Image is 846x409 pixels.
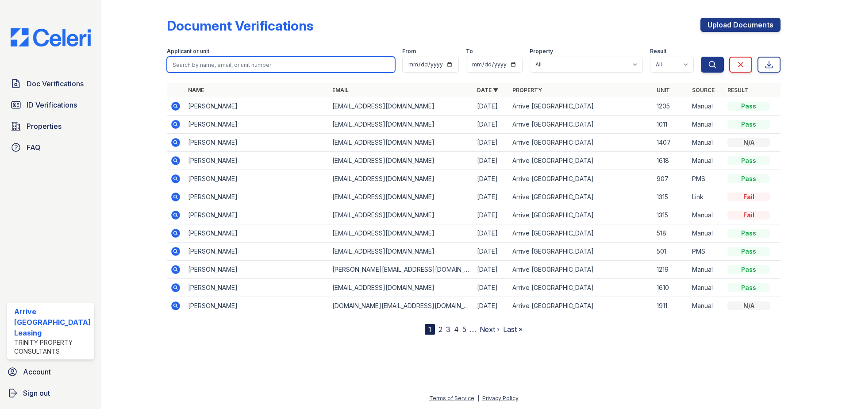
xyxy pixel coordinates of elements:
td: [DATE] [473,243,509,261]
td: [DATE] [473,261,509,279]
div: Pass [727,174,770,183]
td: Arrive [GEOGRAPHIC_DATA] [509,116,654,134]
td: 501 [653,243,688,261]
input: Search by name, email, or unit number [167,57,396,73]
td: Arrive [GEOGRAPHIC_DATA] [509,243,654,261]
td: [EMAIL_ADDRESS][DOMAIN_NAME] [329,152,473,170]
a: ID Verifications [7,96,94,114]
td: [PERSON_NAME] [185,152,329,170]
td: [PERSON_NAME] [185,261,329,279]
td: [PERSON_NAME] [185,297,329,315]
td: [PERSON_NAME] [185,188,329,206]
span: Account [23,367,51,377]
div: 1 [425,324,435,335]
a: Next › [480,325,500,334]
td: 1205 [653,97,688,116]
div: Pass [727,229,770,238]
div: Pass [727,283,770,292]
td: 1315 [653,188,688,206]
td: Arrive [GEOGRAPHIC_DATA] [509,261,654,279]
a: Account [4,363,98,381]
td: Arrive [GEOGRAPHIC_DATA] [509,224,654,243]
td: Arrive [GEOGRAPHIC_DATA] [509,134,654,152]
td: [EMAIL_ADDRESS][DOMAIN_NAME] [329,279,473,297]
div: Fail [727,211,770,220]
label: Applicant or unit [167,48,209,55]
a: Source [692,87,715,93]
td: [EMAIL_ADDRESS][DOMAIN_NAME] [329,134,473,152]
td: Manual [688,134,724,152]
div: | [477,395,479,401]
a: Last » [503,325,523,334]
td: Arrive [GEOGRAPHIC_DATA] [509,297,654,315]
a: Upload Documents [700,18,781,32]
span: Properties [27,121,62,131]
span: … [470,324,476,335]
div: Pass [727,247,770,256]
a: Property [512,87,542,93]
td: Arrive [GEOGRAPHIC_DATA] [509,279,654,297]
td: [DATE] [473,152,509,170]
td: Manual [688,279,724,297]
a: Terms of Service [429,395,474,401]
td: [PERSON_NAME] [185,97,329,116]
label: From [402,48,416,55]
td: 907 [653,170,688,188]
td: 1219 [653,261,688,279]
td: Manual [688,224,724,243]
td: [EMAIL_ADDRESS][DOMAIN_NAME] [329,224,473,243]
td: PMS [688,243,724,261]
a: Properties [7,117,94,135]
td: Arrive [GEOGRAPHIC_DATA] [509,170,654,188]
button: Sign out [4,384,98,402]
img: CE_Logo_Blue-a8612792a0a2168367f1c8372b55b34899dd931a85d93a1a3d3e32e68fde9ad4.png [4,28,98,46]
td: 1618 [653,152,688,170]
a: Email [332,87,349,93]
a: Unit [657,87,670,93]
td: [PERSON_NAME] [185,134,329,152]
span: Doc Verifications [27,78,84,89]
td: [DATE] [473,97,509,116]
td: 518 [653,224,688,243]
td: [PERSON_NAME] [185,243,329,261]
label: Property [530,48,553,55]
a: Date ▼ [477,87,498,93]
a: 5 [462,325,466,334]
td: 1911 [653,297,688,315]
a: Privacy Policy [482,395,519,401]
div: Document Verifications [167,18,313,34]
td: Arrive [GEOGRAPHIC_DATA] [509,152,654,170]
div: N/A [727,301,770,310]
td: [EMAIL_ADDRESS][DOMAIN_NAME] [329,206,473,224]
a: 4 [454,325,459,334]
td: [PERSON_NAME] [185,116,329,134]
td: [DOMAIN_NAME][EMAIL_ADDRESS][DOMAIN_NAME] [329,297,473,315]
a: FAQ [7,139,94,156]
a: Result [727,87,748,93]
a: 3 [446,325,450,334]
a: Doc Verifications [7,75,94,93]
td: Arrive [GEOGRAPHIC_DATA] [509,206,654,224]
td: [DATE] [473,206,509,224]
td: 1407 [653,134,688,152]
td: [PERSON_NAME] [185,279,329,297]
td: Link [688,188,724,206]
div: Arrive [GEOGRAPHIC_DATA] Leasing [14,306,91,338]
td: [DATE] [473,188,509,206]
td: Manual [688,297,724,315]
td: [PERSON_NAME] [185,206,329,224]
div: Fail [727,193,770,201]
td: [PERSON_NAME][EMAIL_ADDRESS][DOMAIN_NAME] [329,261,473,279]
td: 1610 [653,279,688,297]
div: Pass [727,265,770,274]
label: To [466,48,473,55]
td: [DATE] [473,134,509,152]
td: [EMAIL_ADDRESS][DOMAIN_NAME] [329,116,473,134]
a: Name [188,87,204,93]
td: 1011 [653,116,688,134]
div: Pass [727,156,770,165]
span: FAQ [27,142,41,153]
td: Manual [688,152,724,170]
div: Pass [727,102,770,111]
td: PMS [688,170,724,188]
